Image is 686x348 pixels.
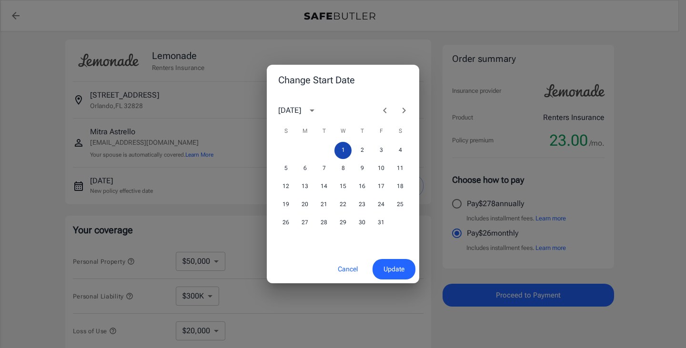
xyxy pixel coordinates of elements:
button: 5 [277,160,294,177]
h2: Change Start Date [267,65,419,95]
button: 12 [277,178,294,195]
button: Next month [394,101,414,120]
button: 11 [392,160,409,177]
button: 3 [373,142,390,159]
button: 20 [296,196,313,213]
button: Update [373,259,415,279]
span: Saturday [392,122,409,141]
button: 13 [296,178,313,195]
button: 18 [392,178,409,195]
button: 16 [353,178,371,195]
button: 2 [353,142,371,159]
button: calendar view is open, switch to year view [304,102,320,119]
span: Tuesday [315,122,333,141]
button: Previous month [375,101,394,120]
span: Friday [373,122,390,141]
button: 26 [277,214,294,231]
button: Cancel [327,259,369,279]
div: [DATE] [278,105,301,116]
button: 8 [334,160,352,177]
span: Sunday [277,122,294,141]
button: 17 [373,178,390,195]
button: 24 [373,196,390,213]
button: 28 [315,214,333,231]
button: 14 [315,178,333,195]
button: 6 [296,160,313,177]
button: 9 [353,160,371,177]
button: 19 [277,196,294,213]
button: 15 [334,178,352,195]
button: 30 [353,214,371,231]
button: 23 [353,196,371,213]
span: Monday [296,122,313,141]
span: Wednesday [334,122,352,141]
button: 1 [334,142,352,159]
button: 7 [315,160,333,177]
button: 22 [334,196,352,213]
button: 27 [296,214,313,231]
button: 4 [392,142,409,159]
button: 29 [334,214,352,231]
button: 21 [315,196,333,213]
button: 25 [392,196,409,213]
button: 31 [373,214,390,231]
span: Thursday [353,122,371,141]
button: 10 [373,160,390,177]
span: Update [383,263,404,275]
